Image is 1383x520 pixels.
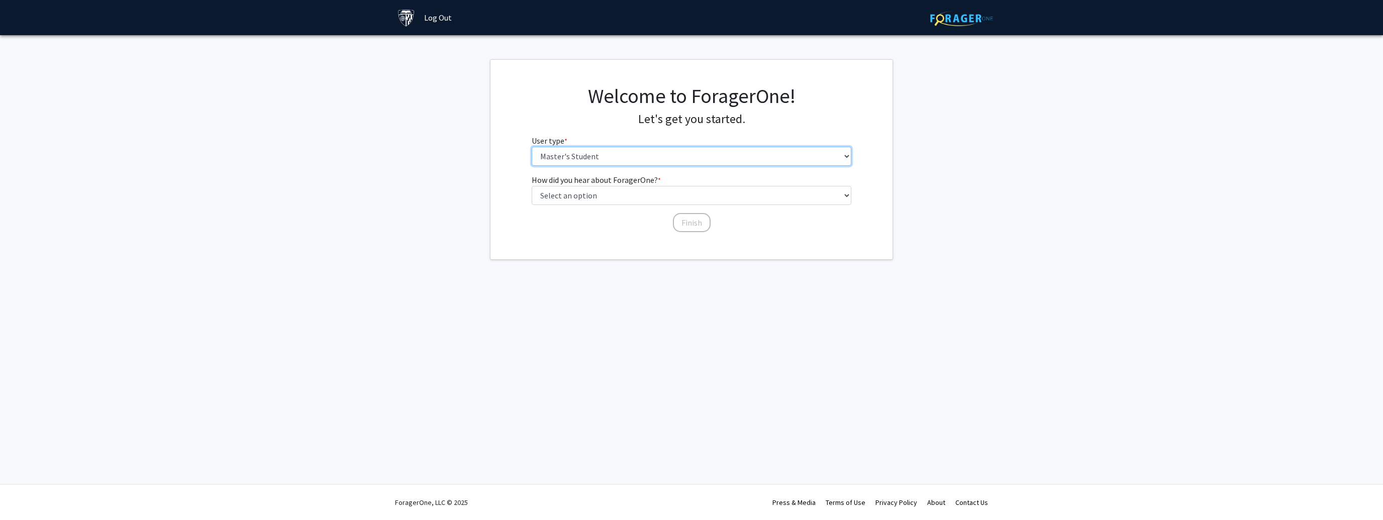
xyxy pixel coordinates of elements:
button: Finish [673,213,711,232]
img: ForagerOne Logo [930,11,993,26]
a: Contact Us [955,498,988,507]
label: User type [532,135,567,147]
h1: Welcome to ForagerOne! [532,84,852,108]
a: Press & Media [772,498,816,507]
img: Johns Hopkins University Logo [398,9,415,27]
a: Terms of Use [826,498,865,507]
a: Privacy Policy [875,498,917,507]
iframe: Chat [8,475,43,512]
div: ForagerOne, LLC © 2025 [395,485,468,520]
h4: Let's get you started. [532,112,852,127]
a: About [927,498,945,507]
label: How did you hear about ForagerOne? [532,174,661,186]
